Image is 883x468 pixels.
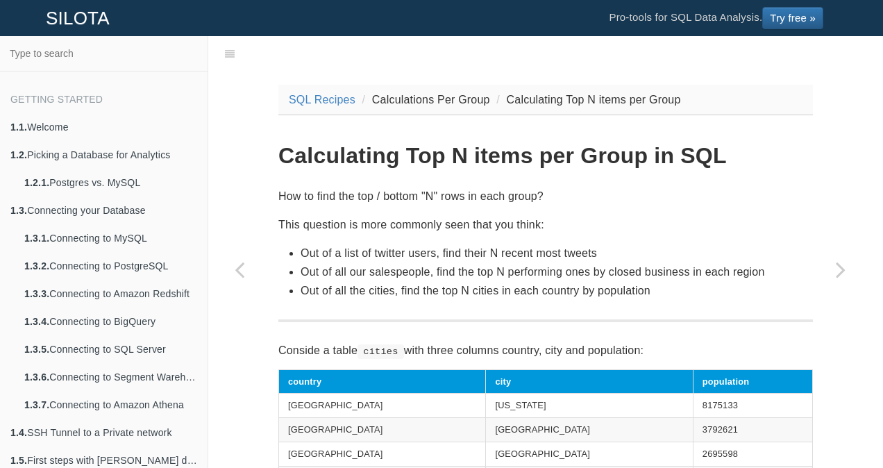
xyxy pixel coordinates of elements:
[762,7,823,29] a: Try free »
[24,344,49,355] b: 1.3.5.
[10,149,27,160] b: 1.2.
[486,418,693,442] td: [GEOGRAPHIC_DATA]
[24,260,49,271] b: 1.3.2.
[301,262,813,281] li: Out of all our salespeople, find the top N performing ones by closed business in each region
[10,455,27,466] b: 1.5.
[14,308,208,335] a: 1.3.4.Connecting to BigQuery
[24,371,49,383] b: 1.3.6.
[208,71,271,468] a: Previous page: Creating Pareto Charts to visualize the 80/20 principle
[595,1,837,35] li: Pro-tools for SQL Data Analysis.
[24,233,49,244] b: 1.3.1.
[809,71,872,468] a: Next page: Calculating Percentage (%) of Total Sum
[359,90,490,109] li: Calculations Per Group
[301,244,813,262] li: Out of a list of twitter users, find their N recent most tweets
[278,144,813,168] h1: Calculating Top N items per Group in SQL
[278,187,813,206] p: How to find the top / bottom "N" rows in each group?
[358,344,404,358] code: cities
[14,224,208,252] a: 1.3.1.Connecting to MySQL
[278,215,813,234] p: This question is more commonly seen that you think:
[24,316,49,327] b: 1.3.4.
[693,369,812,394] th: population
[493,90,680,109] li: Calculating Top N items per Group
[14,363,208,391] a: 1.3.6.Connecting to Segment Warehouse
[4,40,203,67] input: Type to search
[24,177,49,188] b: 1.2.1.
[35,1,120,35] a: SILOTA
[14,335,208,363] a: 1.3.5.Connecting to SQL Server
[289,94,355,106] a: SQL Recipes
[14,280,208,308] a: 1.3.3.Connecting to Amazon Redshift
[486,442,693,466] td: [GEOGRAPHIC_DATA]
[10,427,27,438] b: 1.4.
[10,205,27,216] b: 1.3.
[279,394,486,418] td: [GEOGRAPHIC_DATA]
[10,122,27,133] b: 1.1.
[24,288,49,299] b: 1.3.3.
[14,169,208,197] a: 1.2.1.Postgres vs. MySQL
[693,418,812,442] td: 3792621
[14,391,208,419] a: 1.3.7.Connecting to Amazon Athena
[279,369,486,394] th: country
[486,369,693,394] th: city
[693,394,812,418] td: 8175133
[278,341,813,360] p: Conside a table with three columns country, city and population:
[301,281,813,300] li: Out of all the cities, find the top N cities in each country by population
[486,394,693,418] td: [US_STATE]
[24,399,49,410] b: 1.3.7.
[693,442,812,466] td: 2695598
[14,252,208,280] a: 1.3.2.Connecting to PostgreSQL
[279,442,486,466] td: [GEOGRAPHIC_DATA]
[279,418,486,442] td: [GEOGRAPHIC_DATA]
